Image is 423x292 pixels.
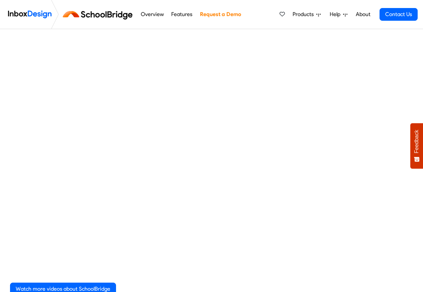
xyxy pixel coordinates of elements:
button: Feedback - Show survey [410,123,423,169]
a: Features [170,8,194,21]
a: Request a Demo [198,8,243,21]
a: Overview [139,8,166,21]
a: About [354,8,372,21]
span: Help [330,10,343,18]
img: schoolbridge logo [62,6,137,22]
a: Contact Us [380,8,418,21]
a: Help [327,8,350,21]
span: Feedback [414,130,420,153]
a: Products [290,8,323,21]
span: Products [293,10,316,18]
